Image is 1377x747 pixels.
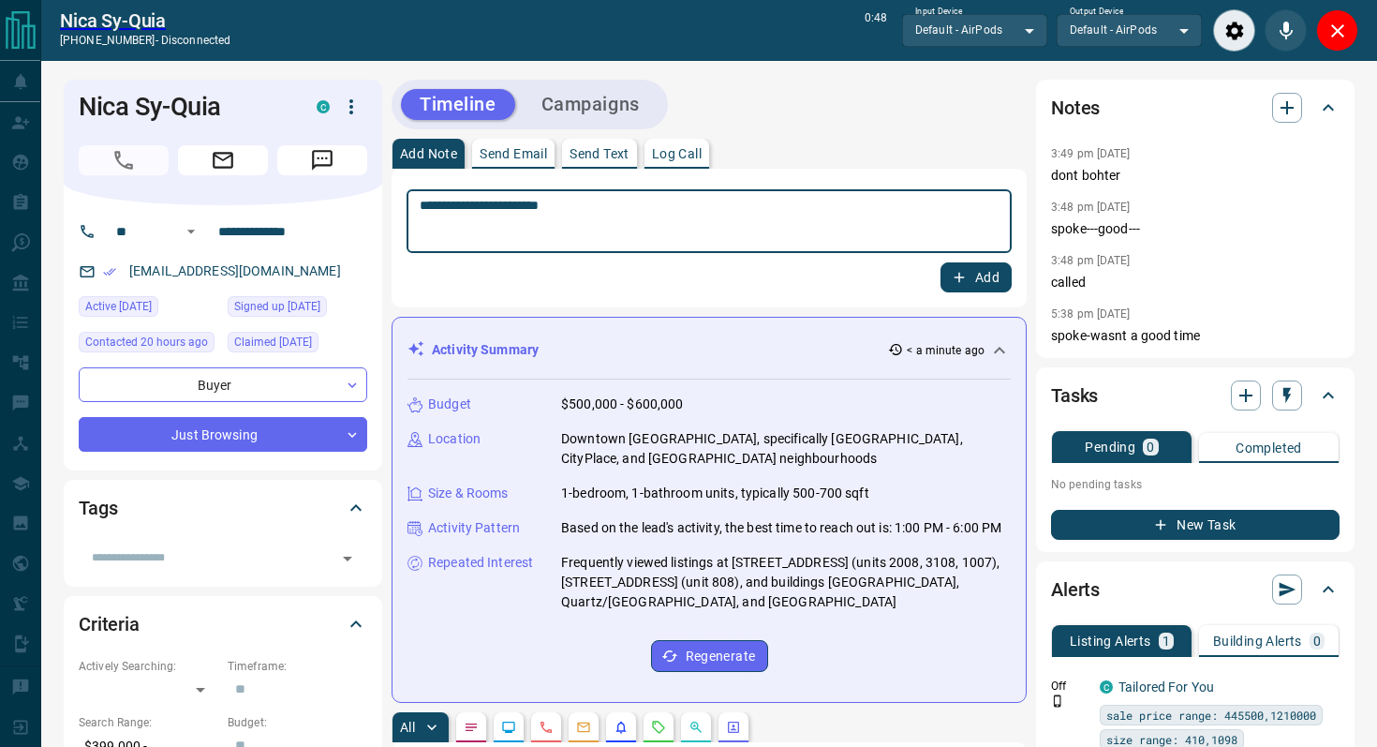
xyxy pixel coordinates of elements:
[428,484,509,503] p: Size & Rooms
[1051,678,1088,695] p: Off
[1118,680,1214,695] a: Tailored For You
[234,297,320,316] span: Signed up [DATE]
[1100,680,1113,694] div: condos.ca
[317,100,330,113] div: condos.ca
[539,720,554,735] svg: Calls
[60,9,230,32] a: Nica Sy-Quia
[1051,254,1131,267] p: 3:48 pm [DATE]
[79,367,367,402] div: Buyer
[400,721,415,734] p: All
[570,147,629,160] p: Send Text
[428,518,520,538] p: Activity Pattern
[428,395,471,414] p: Budget
[915,6,963,18] label: Input Device
[103,265,116,278] svg: Email Verified
[1051,307,1131,321] p: 5:38 pm [DATE]
[79,714,218,731] p: Search Range:
[652,147,702,160] p: Log Call
[1051,219,1340,239] p: spoke---good---
[1070,6,1123,18] label: Output Device
[1051,381,1098,411] h2: Tasks
[1051,166,1340,186] p: dont bohter
[1051,85,1340,130] div: Notes
[688,720,703,735] svg: Opportunities
[561,484,869,503] p: 1-bedroom, 1-bathroom units, typically 500-700 sqft
[1106,706,1316,725] span: sale price range: 445500,1210000
[1051,201,1131,214] p: 3:48 pm [DATE]
[480,147,547,160] p: Send Email
[561,518,1001,538] p: Based on the lead's activity, the best time to reach out is: 1:00 PM - 6:00 PM
[79,332,218,358] div: Tue Oct 14 2025
[651,720,666,735] svg: Requests
[1316,9,1358,52] div: Close
[561,395,684,414] p: $500,000 - $600,000
[865,9,887,52] p: 0:48
[651,640,768,672] button: Regenerate
[334,545,361,572] button: Open
[464,720,479,735] svg: Notes
[1051,510,1340,540] button: New Task
[277,145,367,175] span: Message
[1051,326,1340,346] p: spoke-wasnt a good time
[1313,635,1321,648] p: 0
[79,486,367,530] div: Tags
[180,220,202,243] button: Open
[85,333,208,351] span: Contacted 20 hours ago
[1051,575,1100,605] h2: Alerts
[1051,567,1340,612] div: Alerts
[407,333,1011,367] div: Activity Summary< a minute ago
[1070,635,1151,648] p: Listing Alerts
[129,263,341,278] a: [EMAIL_ADDRESS][DOMAIN_NAME]
[614,720,629,735] svg: Listing Alerts
[79,658,218,675] p: Actively Searching:
[1051,471,1340,499] p: No pending tasks
[501,720,516,735] svg: Lead Browsing Activity
[902,14,1047,46] div: Default - AirPods
[1085,441,1135,454] p: Pending
[561,553,1011,612] p: Frequently viewed listings at [STREET_ADDRESS] (units 2008, 3108, 1007), [STREET_ADDRESS] (unit 8...
[79,296,218,322] div: Sat Oct 11 2025
[79,602,367,647] div: Criteria
[523,89,659,120] button: Campaigns
[178,145,268,175] span: Email
[79,417,367,452] div: Just Browsing
[1265,9,1307,52] div: Mute
[576,720,591,735] svg: Emails
[940,262,1012,292] button: Add
[228,296,367,322] div: Wed Apr 29 2020
[726,720,741,735] svg: Agent Actions
[1051,695,1064,708] svg: Push Notification Only
[79,92,289,122] h1: Nica Sy-Quia
[428,553,533,573] p: Repeated Interest
[1051,147,1131,160] p: 3:49 pm [DATE]
[228,332,367,358] div: Fri May 01 2020
[428,429,481,449] p: Location
[161,34,230,47] span: disconnected
[1236,441,1302,455] p: Completed
[1057,14,1202,46] div: Default - AirPods
[85,297,152,316] span: Active [DATE]
[561,429,1011,469] p: Downtown [GEOGRAPHIC_DATA], specifically [GEOGRAPHIC_DATA], CityPlace, and [GEOGRAPHIC_DATA] neig...
[1213,635,1302,648] p: Building Alerts
[1051,93,1100,123] h2: Notes
[1162,635,1170,648] p: 1
[1051,273,1340,292] p: called
[79,145,169,175] span: Call
[432,340,539,360] p: Activity Summary
[228,714,367,731] p: Budget:
[1213,9,1255,52] div: Audio Settings
[1147,441,1154,454] p: 0
[79,609,140,639] h2: Criteria
[907,342,985,359] p: < a minute ago
[1051,373,1340,418] div: Tasks
[400,147,457,160] p: Add Note
[401,89,515,120] button: Timeline
[60,32,230,49] p: [PHONE_NUMBER] -
[234,333,312,351] span: Claimed [DATE]
[228,658,367,675] p: Timeframe:
[79,493,117,523] h2: Tags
